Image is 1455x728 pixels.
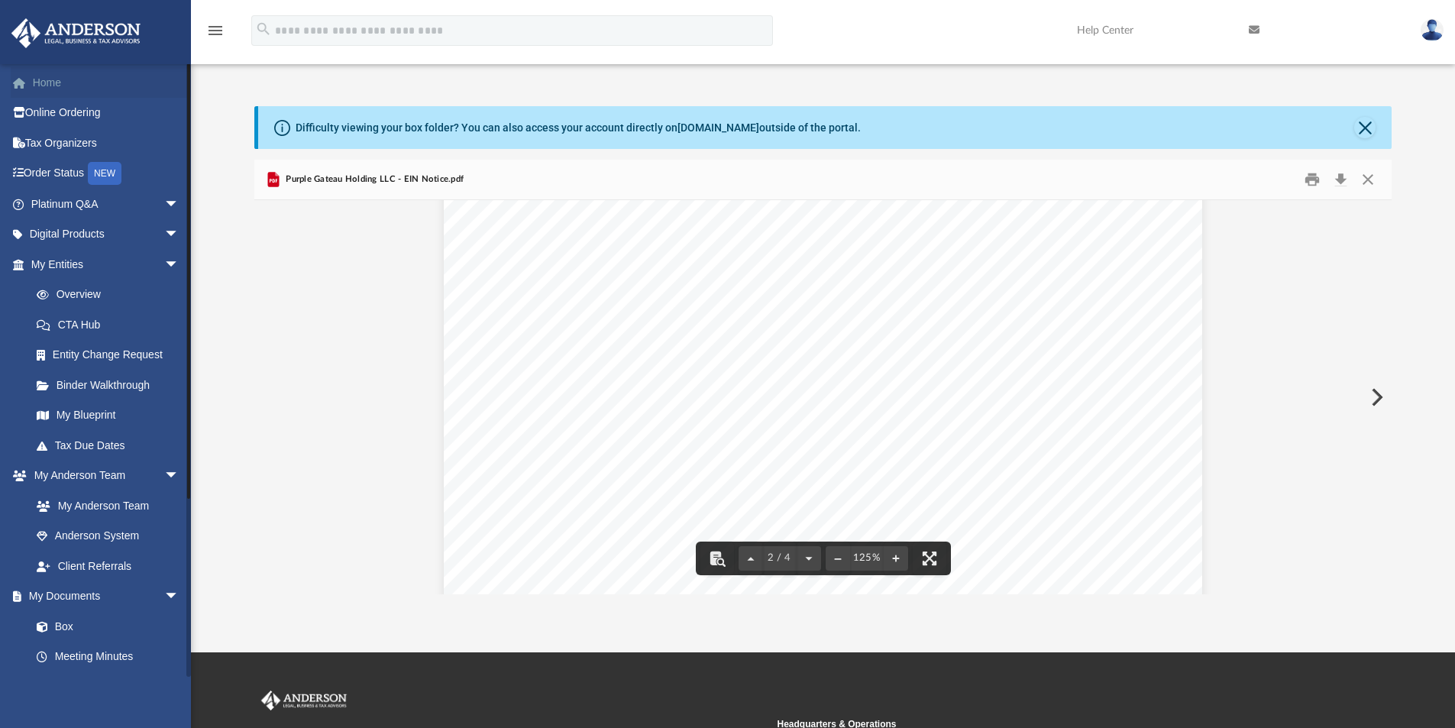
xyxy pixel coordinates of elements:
span: organization are (or will be) filed [489,549,708,565]
img: Anderson Advisors Platinum Portal [258,691,350,710]
button: 2 / 4 [763,542,797,575]
button: Zoom out [826,542,850,575]
span: SINGLE MEMBER LIMITED LIABILITY [747,233,971,248]
a: My Blueprint [21,400,195,431]
a: Platinum Q&Aarrow_drop_down [11,189,202,219]
span: arrow_drop_down [164,461,195,492]
span: Start date [489,489,555,504]
button: Close [1354,168,1382,192]
a: Forms Library [21,671,187,702]
img: Anderson Advisors Platinum Portal [7,18,145,48]
button: Enter fullscreen [913,542,946,575]
span: PURPLE GATEAU HOLDING LLC [747,369,942,384]
span: Purple Gateau Holding LLC - EIN Notice.pdf [283,173,464,186]
i: search [255,21,272,37]
span: 2 / 4 [763,553,797,563]
div: NEW [88,162,121,185]
a: Digital Productsarrow_drop_down [11,219,202,250]
a: menu [206,29,225,40]
a: Order StatusNEW [11,158,202,189]
button: Toggle findbar [700,542,734,575]
div: File preview [254,200,1392,594]
a: Meeting Minutes [21,642,195,672]
div: Preview [254,160,1392,594]
a: My Anderson Teamarrow_drop_down [11,461,195,491]
span: State/Territory where articles of [489,529,704,545]
span: arrow_drop_down [164,249,195,280]
span: arrow_drop_down [164,219,195,251]
a: Entity Change Request [21,340,202,370]
span: State/Territory [489,449,589,464]
button: Previous page [739,542,763,575]
a: My Entitiesarrow_drop_down [11,249,202,280]
span: arrow_drop_down [164,189,195,220]
a: Tax Organizers [11,128,202,158]
a: Binder Walkthrough [21,370,202,400]
button: Print [1297,168,1327,192]
button: Zoom in [884,542,908,575]
a: Overview [21,280,202,310]
span: COMPANY (LLC) [747,252,845,267]
div: Current zoom level [850,553,884,563]
button: Next File [1359,376,1392,419]
div: Difficulty viewing your box folder? You can also access your account directly on outside of the p... [296,120,861,136]
span: Limited Liability Company (LLC) Information [480,322,853,341]
button: Download [1327,168,1354,192]
i: menu [206,21,225,40]
a: Online Ordering [11,98,202,128]
a: My Anderson Team [21,490,187,521]
span: Legal name [489,369,565,384]
span: WY [747,449,766,464]
a: [DOMAIN_NAME] [677,121,759,134]
span: [DATE] [747,489,787,504]
span: Organization Type [489,244,612,259]
span: LARAMIE [747,409,803,424]
span: WY [747,539,766,554]
span: County [489,409,538,424]
span: arrow_drop_down [164,581,195,613]
a: Home [11,67,202,98]
a: CTA Hub [21,309,202,340]
a: Box [21,611,187,642]
div: Document Viewer [254,200,1392,594]
a: Client Referrals [21,551,195,581]
button: Close [1354,117,1376,138]
a: Tax Due Dates [21,430,202,461]
a: Anderson System [21,521,195,552]
button: Next page [797,542,821,575]
img: User Pic [1421,19,1444,41]
span: Legal Structure [480,187,608,206]
a: My Documentsarrow_drop_down [11,581,195,612]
